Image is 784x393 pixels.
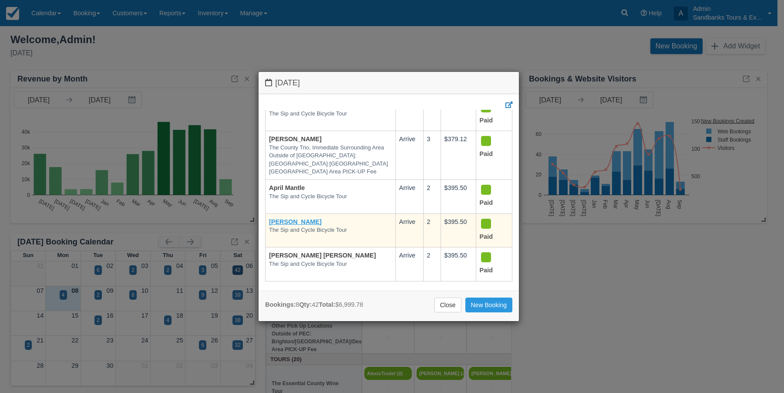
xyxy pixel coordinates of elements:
[480,101,501,128] div: Paid
[441,180,476,213] td: $395.50
[395,180,423,213] td: Arrive
[395,131,423,180] td: Arrive
[269,226,392,234] em: The Sip and Cycle Bicycle Tour
[423,131,441,180] td: 3
[269,218,322,225] a: [PERSON_NAME]
[269,260,392,268] em: The Sip and Cycle Bicycle Tour
[434,298,461,312] a: Close
[441,213,476,247] td: $395.50
[423,180,441,213] td: 2
[441,247,476,281] td: $395.50
[441,97,476,131] td: $791.00
[395,97,423,131] td: Arrive
[269,144,392,176] em: The County Trio, Immediate Surrounding Area Outside of [GEOGRAPHIC_DATA]: [GEOGRAPHIC_DATA] [GEOG...
[423,213,441,247] td: 2
[269,252,376,259] a: [PERSON_NAME] [PERSON_NAME]
[319,301,335,308] strong: Total:
[423,97,441,131] td: 4
[269,193,392,201] em: The Sip and Cycle Bicycle Tour
[423,247,441,281] td: 2
[265,300,363,309] div: 8 42 $6,999.78
[480,251,501,278] div: Paid
[269,136,322,142] a: [PERSON_NAME]
[395,247,423,281] td: Arrive
[299,301,312,308] strong: Qty:
[480,183,501,210] div: Paid
[480,217,501,244] div: Paid
[265,78,512,88] h4: [DATE]
[269,110,392,118] em: The Sip and Cycle Bicycle Tour
[269,184,305,191] a: April Mantle
[480,135,501,161] div: Paid
[395,213,423,247] td: Arrive
[465,298,513,312] a: New Booking
[265,301,296,308] strong: Bookings:
[441,131,476,180] td: $379.12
